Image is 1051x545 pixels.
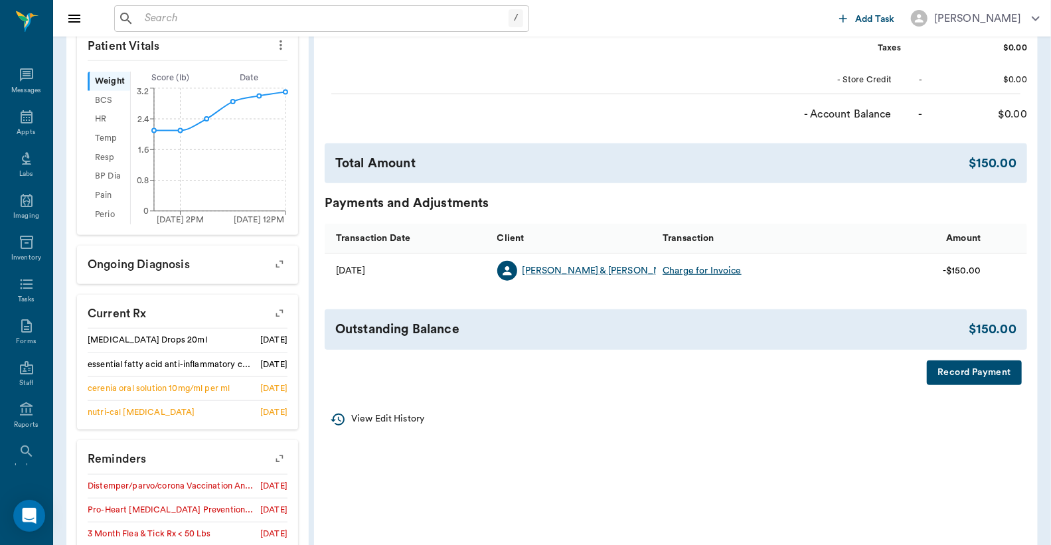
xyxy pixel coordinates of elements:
div: Distemper/parvo/corona Vaccination Annual [88,480,255,493]
div: Lookup [15,462,38,472]
div: [DATE] [260,358,287,371]
div: Temp [88,129,130,148]
button: Close drawer [61,5,88,32]
div: Amount [946,220,981,257]
div: HR [88,110,130,129]
div: [DATE] [260,504,287,516]
div: Reports [14,420,39,430]
tspan: 0 [143,207,149,215]
div: Transaction Date [336,220,410,257]
div: Transaction Date [325,224,491,254]
div: $0.00 [928,74,1027,86]
div: nutri-cal [MEDICAL_DATA] [88,406,195,419]
tspan: 3.2 [136,88,148,96]
div: $150.00 [969,154,1016,173]
div: Open Intercom Messenger [13,500,45,532]
div: Pro-Heart [MEDICAL_DATA] Prevention Injection - 6 months [88,504,255,516]
div: [DATE] [260,334,287,347]
div: Inventory [11,253,41,263]
div: / [509,9,523,27]
div: Score ( lb ) [131,72,210,84]
div: - [918,106,922,122]
div: Transaction [656,224,822,254]
div: $150.00 [969,320,1016,339]
div: [DATE] [260,528,287,540]
div: Payments and Adjustments [325,194,1027,213]
input: Search [139,9,509,28]
div: Labs [19,169,33,179]
div: Taxes [801,42,901,54]
div: Charge for Invoice [663,264,742,277]
div: $0.00 [928,42,1027,54]
div: Resp [88,148,130,167]
tspan: 2.4 [137,115,149,123]
div: Pain [88,186,130,205]
p: Reminders [77,440,298,473]
tspan: 0.8 [136,177,148,185]
div: BCS [88,91,130,110]
div: [MEDICAL_DATA] Drops 20ml [88,334,207,347]
div: - Account Balance [792,106,892,122]
div: 09/26/25 [336,264,365,277]
p: View Edit History [351,412,424,426]
a: [PERSON_NAME] & [PERSON_NAME] [523,264,685,277]
div: - Store Credit [793,74,892,86]
div: [DATE] [260,406,287,419]
div: BP Dia [88,167,130,187]
div: Tasks [18,295,35,305]
div: [DATE] [260,382,287,395]
p: Ongoing diagnosis [77,246,298,279]
button: [PERSON_NAME] [900,6,1050,31]
div: Weight [88,72,130,91]
div: Perio [88,205,130,224]
div: Total Amount [335,154,969,173]
tspan: [DATE] 12PM [234,216,285,224]
button: more [270,34,291,56]
tspan: [DATE] 2PM [157,216,204,224]
p: Patient Vitals [77,27,298,60]
button: Add Task [834,6,900,31]
div: Forms [16,337,36,347]
div: Staff [19,378,33,388]
button: Record Payment [927,360,1022,385]
div: cerenia oral solution 10mg/ml per ml [88,382,230,395]
div: - [919,74,922,86]
div: Date [210,72,289,84]
div: Appts [17,127,35,137]
div: [DATE] [260,480,287,493]
div: Transaction [663,220,714,257]
p: Current Rx [77,295,298,328]
div: Messages [11,86,42,96]
div: $0.00 [928,106,1027,122]
div: Imaging [13,211,39,221]
div: Client [491,224,657,254]
div: Amount [822,224,988,254]
div: essential fatty acid anti-inflammatory capsules - bundled hw rx [88,358,255,371]
tspan: 1.6 [137,146,148,154]
div: [PERSON_NAME] [934,11,1021,27]
div: -$150.00 [943,264,981,277]
div: 3 Month Flea & Tick Rx < 50 Lbs [88,528,211,540]
div: Client [497,220,525,257]
div: Outstanding Balance [335,320,969,339]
